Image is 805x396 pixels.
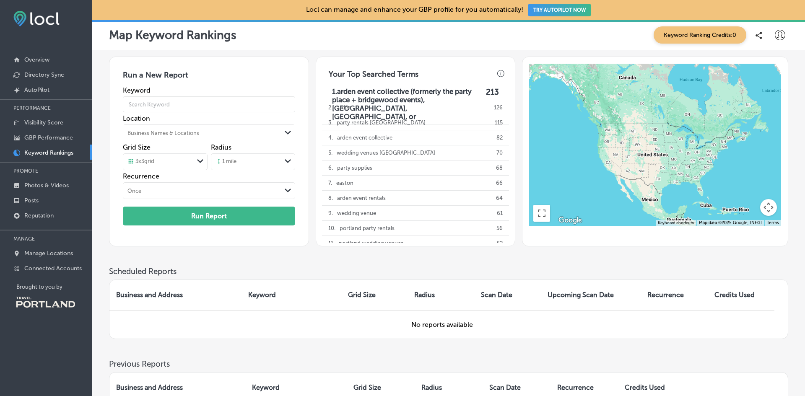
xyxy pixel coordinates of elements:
[24,56,49,63] p: Overview
[328,100,332,115] p: 2 .
[109,280,241,310] th: Business and Address
[699,220,762,225] span: Map data ©2025 Google, INEGI
[16,284,92,290] p: Brought to you by
[654,26,746,44] span: Keyword Ranking Credits: 0
[24,182,69,189] p: Photos & Videos
[497,236,503,251] p: 52
[123,143,151,151] label: Grid Size
[109,267,788,276] h3: Scheduled Reports
[127,130,199,136] div: Business Names & Locations
[24,119,63,126] p: Visibility Score
[24,265,82,272] p: Connected Accounts
[109,310,774,339] td: No reports available
[211,143,231,151] label: Radius
[322,63,425,81] h3: Your Top Searched Terms
[486,87,499,121] label: 213
[328,160,333,175] p: 6 .
[328,191,333,205] p: 8 .
[127,188,141,194] div: Once
[341,280,408,310] th: Grid Size
[123,114,295,122] label: Location
[24,86,49,93] p: AutoPilot
[123,86,295,94] label: Keyword
[496,130,503,145] p: 82
[24,197,39,204] p: Posts
[496,191,503,205] p: 64
[24,134,73,141] p: GBP Performance
[556,215,584,226] img: Google
[123,172,295,180] label: Recurrence
[337,160,372,175] p: party supplies
[497,206,503,220] p: 61
[109,359,788,369] h3: Previous Reports
[123,70,295,86] h3: Run a New Report
[16,297,75,308] img: Travel Portland
[127,158,154,166] div: 3 x 3 grid
[496,221,503,236] p: 56
[528,4,591,16] button: TRY AUTOPILOT NOW
[474,280,540,310] th: Scan Date
[328,176,332,190] p: 7 .
[328,206,333,220] p: 9 .
[339,236,403,251] p: portland wedding venues
[328,145,332,160] p: 5 .
[496,145,503,160] p: 70
[337,115,426,130] p: party rentals [GEOGRAPHIC_DATA]
[241,280,341,310] th: Keyword
[24,250,73,257] p: Manage Locations
[337,100,351,115] p: arden
[328,115,332,130] p: 3 .
[408,280,474,310] th: Radius
[760,199,777,216] button: Map camera controls
[658,220,694,226] button: Keyboard shortcuts
[337,206,376,220] p: wedding venue
[533,205,550,222] button: Toggle fullscreen view
[123,93,295,116] input: Search Keyword
[123,207,295,225] button: Run Report
[332,87,481,121] p: 1. arden event collective (formerly the party place + bridgewood events), [GEOGRAPHIC_DATA], [GEO...
[13,11,60,26] img: fda3e92497d09a02dc62c9cd864e3231.png
[336,176,353,190] p: easton
[337,130,392,145] p: arden event collective
[495,115,503,130] p: 115
[340,221,395,236] p: portland party rentals
[496,160,503,175] p: 68
[24,71,64,78] p: Directory Sync
[337,191,386,205] p: arden event rentals
[328,130,333,145] p: 4 .
[24,212,54,219] p: Reputation
[556,215,584,226] a: Open this area in Google Maps (opens a new window)
[541,280,641,310] th: Upcoming Scan Date
[641,280,708,310] th: Recurrence
[767,220,779,225] a: Terms (opens in new tab)
[216,158,236,166] div: 1 mile
[496,176,503,190] p: 66
[708,280,774,310] th: Credits Used
[328,221,335,236] p: 10 .
[109,28,236,42] p: Map Keyword Rankings
[337,145,435,160] p: wedding venues [GEOGRAPHIC_DATA]
[494,100,503,115] p: 126
[24,149,73,156] p: Keyword Rankings
[328,236,335,251] p: 11 .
